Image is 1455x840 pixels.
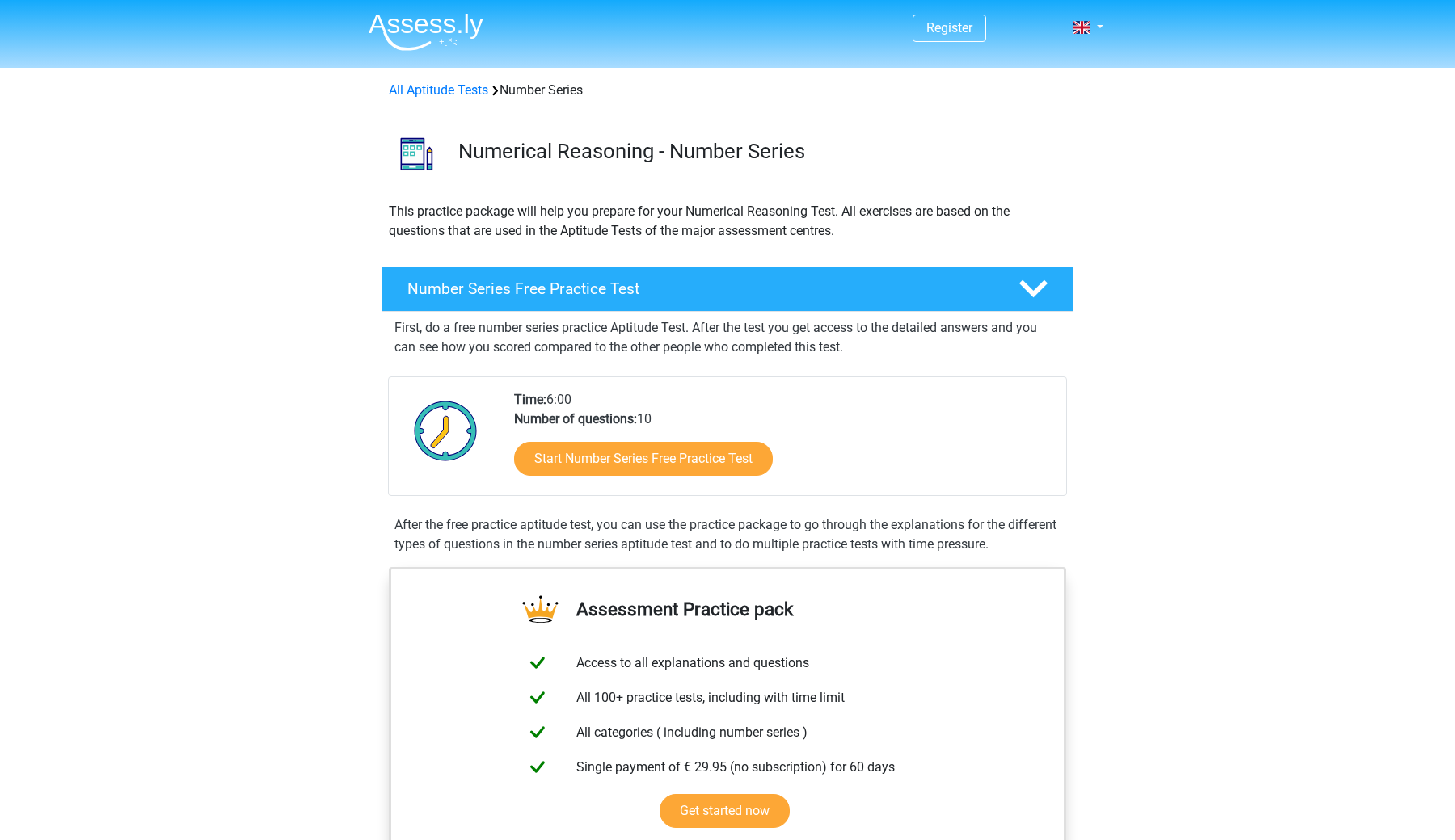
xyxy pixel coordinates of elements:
p: First, do a free number series practice Aptitude Test. After the test you get access to the detai... [394,318,1061,357]
a: All Aptitude Tests [389,82,488,98]
img: Clock [405,390,487,471]
a: Number Series Free Practice Test [375,267,1080,312]
a: Start Number Series Free Practice Test [514,442,773,476]
h4: Number Series Free Practice Test [407,279,993,298]
div: After the free practice aptitude test, you can use the practice package to go through the explana... [388,515,1067,554]
div: Number Series [382,81,1073,100]
p: This practice package will help you prepare for your Numerical Reasoning Test. All exercises are ... [389,202,1066,241]
img: number series [382,120,451,188]
a: Register [926,20,972,36]
img: Assessly [369,13,483,51]
b: Time: [514,392,546,407]
div: 6:00 10 [502,390,1065,495]
h3: Numerical Reasoning - Number Series [458,139,1061,164]
b: Number of questions: [514,411,637,426]
a: Get started now [660,794,790,828]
